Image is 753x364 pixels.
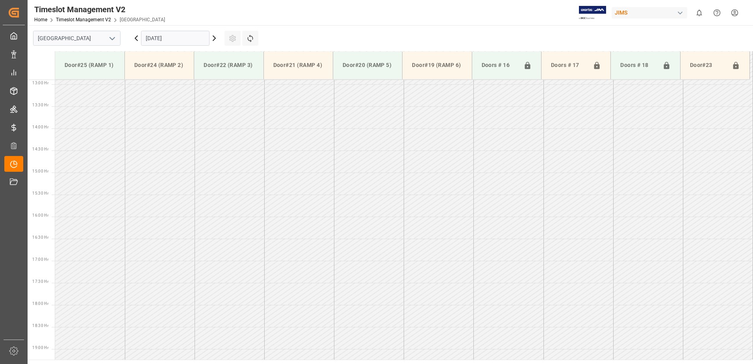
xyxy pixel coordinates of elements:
span: 14:00 Hr [32,125,48,129]
span: 15:00 Hr [32,169,48,173]
div: Doors # 16 [479,58,520,73]
div: Doors # 17 [548,58,590,73]
span: 16:00 Hr [32,213,48,217]
button: JIMS [612,5,690,20]
span: 18:00 Hr [32,301,48,306]
span: 16:30 Hr [32,235,48,240]
input: DD.MM.YYYY [141,31,210,46]
div: Door#24 (RAMP 2) [131,58,187,72]
div: Door#20 (RAMP 5) [339,58,396,72]
span: 19:00 Hr [32,345,48,350]
a: Timeslot Management V2 [56,17,111,22]
span: 18:30 Hr [32,323,48,328]
span: 13:30 Hr [32,103,48,107]
span: 17:30 Hr [32,279,48,284]
span: 17:00 Hr [32,257,48,262]
div: Doors # 18 [617,58,659,73]
a: Home [34,17,47,22]
div: Door#22 (RAMP 3) [200,58,257,72]
button: open menu [106,32,118,45]
input: Type to search/select [33,31,121,46]
div: Door#21 (RAMP 4) [270,58,326,72]
div: JIMS [612,7,687,19]
span: 13:00 Hr [32,81,48,85]
div: Door#19 (RAMP 6) [409,58,465,72]
span: 14:30 Hr [32,147,48,151]
div: Door#23 [687,58,729,73]
div: Door#25 (RAMP 1) [61,58,118,72]
span: 15:30 Hr [32,191,48,195]
img: Exertis%20JAM%20-%20Email%20Logo.jpg_1722504956.jpg [579,6,606,20]
button: show 0 new notifications [690,4,708,22]
button: Help Center [708,4,726,22]
div: Timeslot Management V2 [34,4,165,15]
